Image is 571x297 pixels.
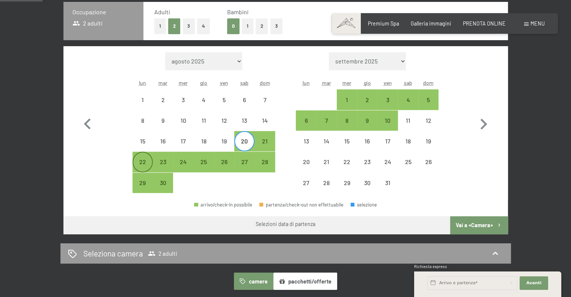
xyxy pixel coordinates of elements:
[357,110,377,131] div: Thu Oct 09 2025
[357,173,377,193] div: Thu Oct 30 2025
[173,152,193,172] div: partenza/check-out possibile
[526,280,541,286] span: Avanti
[398,110,418,131] div: partenza/check-out non effettuabile
[530,20,545,27] span: Menu
[234,152,255,172] div: partenza/check-out possibile
[194,152,214,172] div: partenza/check-out possibile
[296,152,316,172] div: partenza/check-out non effettuabile
[273,273,337,290] button: pacchetti/offerte
[358,138,377,157] div: 16
[214,110,234,131] div: partenza/check-out non effettuabile
[358,97,377,116] div: 2
[398,89,418,110] div: partenza/check-out possibile
[174,97,193,116] div: 3
[214,89,234,110] div: Fri Sep 05 2025
[316,131,337,151] div: Tue Oct 14 2025
[72,8,134,16] h3: Occupazione
[215,138,234,157] div: 19
[337,110,357,131] div: Wed Oct 08 2025
[377,152,398,172] div: partenza/check-out non effettuabile
[183,18,195,34] button: 3
[214,131,234,151] div: Fri Sep 19 2025
[234,152,255,172] div: Sat Sep 27 2025
[133,138,152,157] div: 15
[174,118,193,136] div: 10
[194,118,213,136] div: 11
[423,80,434,86] abbr: domenica
[296,173,316,193] div: Mon Oct 27 2025
[357,152,377,172] div: Thu Oct 23 2025
[234,131,255,151] div: Sat Sep 20 2025
[463,20,506,27] a: PRENOTA ONLINE
[378,97,397,116] div: 3
[77,52,98,193] button: Mese precedente
[214,152,234,172] div: partenza/check-out possibile
[173,131,193,151] div: partenza/check-out non effettuabile
[377,173,398,193] div: partenza/check-out non effettuabile
[377,131,398,151] div: Fri Oct 17 2025
[153,131,173,151] div: Tue Sep 16 2025
[377,173,398,193] div: Fri Oct 31 2025
[377,152,398,172] div: Fri Oct 24 2025
[227,8,249,15] span: Bambini
[214,110,234,131] div: Fri Sep 12 2025
[194,89,214,110] div: Thu Sep 04 2025
[358,180,377,199] div: 30
[317,118,336,136] div: 7
[398,131,418,151] div: partenza/check-out non effettuabile
[255,138,274,157] div: 21
[179,80,188,86] abbr: mercoledì
[296,110,316,131] div: Mon Oct 06 2025
[322,80,331,86] abbr: martedì
[173,110,193,131] div: Wed Sep 10 2025
[377,110,398,131] div: partenza/check-out possibile
[418,89,438,110] div: Sun Oct 05 2025
[174,138,193,157] div: 17
[194,138,213,157] div: 18
[316,173,337,193] div: Tue Oct 28 2025
[234,110,255,131] div: partenza/check-out non effettuabile
[384,80,392,86] abbr: venerdì
[133,180,152,199] div: 29
[72,19,103,27] span: 2 adulti
[351,202,377,207] div: selezione
[133,173,153,193] div: Mon Sep 29 2025
[337,152,357,172] div: Wed Oct 22 2025
[357,173,377,193] div: partenza/check-out non effettuabile
[234,131,255,151] div: partenza/check-out possibile
[234,89,255,110] div: partenza/check-out non effettuabile
[154,180,172,199] div: 30
[316,173,337,193] div: partenza/check-out non effettuabile
[377,110,398,131] div: Fri Oct 10 2025
[316,110,337,131] div: partenza/check-out possibile
[398,110,418,131] div: Sat Oct 11 2025
[194,110,214,131] div: partenza/check-out non effettuabile
[194,110,214,131] div: Thu Sep 11 2025
[337,89,357,110] div: partenza/check-out possibile
[133,89,153,110] div: partenza/check-out non effettuabile
[419,118,438,136] div: 12
[418,110,438,131] div: partenza/check-out non effettuabile
[173,152,193,172] div: Wed Sep 24 2025
[215,97,234,116] div: 5
[235,138,254,157] div: 20
[215,118,234,136] div: 12
[214,152,234,172] div: Fri Sep 26 2025
[316,152,337,172] div: partenza/check-out non effettuabile
[235,159,254,178] div: 27
[154,18,166,34] button: 1
[419,97,438,116] div: 5
[378,159,397,178] div: 24
[419,138,438,157] div: 19
[357,131,377,151] div: partenza/check-out non effettuabile
[297,118,315,136] div: 6
[173,110,193,131] div: partenza/check-out non effettuabile
[194,89,214,110] div: partenza/check-out non effettuabile
[418,152,438,172] div: partenza/check-out non effettuabile
[227,18,240,34] button: 0
[235,97,254,116] div: 6
[297,159,315,178] div: 20
[255,118,274,136] div: 14
[255,152,275,172] div: Sun Sep 28 2025
[337,89,357,110] div: Wed Oct 01 2025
